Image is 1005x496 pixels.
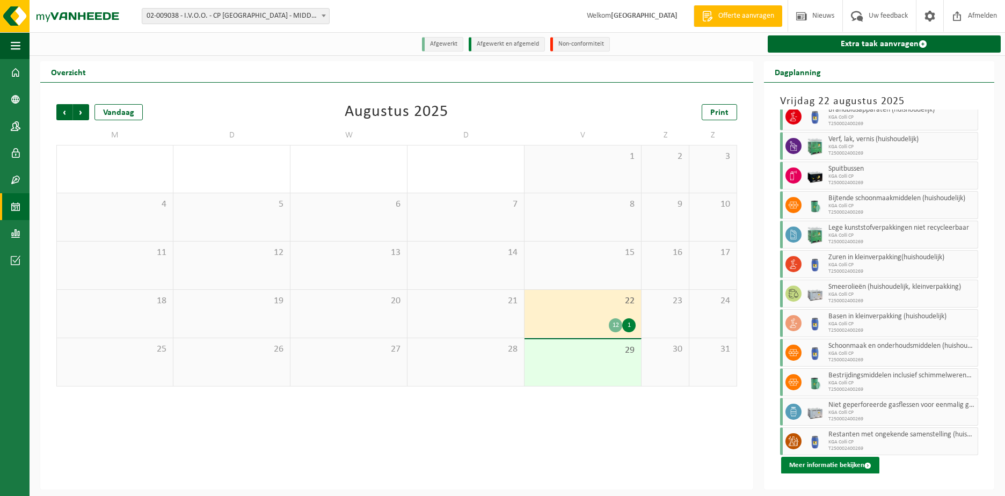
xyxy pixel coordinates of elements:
[807,167,823,184] img: PB-LB-0680-HPE-BK-11
[62,247,167,259] span: 11
[828,203,975,209] span: KGA Colli CP
[828,114,975,121] span: KGA Colli CP
[62,199,167,210] span: 4
[828,106,975,114] span: Brandblusapparaten (huishoudelijk)
[828,298,975,304] span: T250002400269
[702,104,737,120] a: Print
[407,126,525,145] td: D
[828,327,975,334] span: T250002400269
[179,199,285,210] span: 5
[780,93,978,110] h3: Vrijdag 22 augustus 2025
[179,247,285,259] span: 12
[647,151,683,163] span: 2
[828,224,975,232] span: Lege kunststofverpakkingen niet recycleerbaar
[413,295,519,307] span: 21
[710,108,729,117] span: Print
[695,247,731,259] span: 17
[530,151,636,163] span: 1
[828,150,975,157] span: T250002400269
[695,151,731,163] span: 3
[768,35,1001,53] a: Extra taak aanvragen
[807,345,823,361] img: PB-OT-0120-HPE-00-02
[422,37,463,52] li: Afgewerkt
[550,37,610,52] li: Non-conformiteit
[828,180,975,186] span: T250002400269
[694,5,782,27] a: Offerte aanvragen
[828,431,975,439] span: Restanten met ongekende samenstelling (huishoudelijk)
[179,295,285,307] span: 19
[828,268,975,275] span: T250002400269
[647,247,683,259] span: 16
[828,121,975,127] span: T250002400269
[828,135,975,144] span: Verf, lak, vernis (huishoudelijk)
[828,410,975,416] span: KGA Colli CP
[807,286,823,302] img: PB-LB-0680-HPE-GY-11
[807,256,823,272] img: PB-OT-0120-HPE-00-02
[296,247,402,259] span: 13
[62,344,167,355] span: 25
[647,199,683,210] span: 9
[56,104,72,120] span: Vorige
[828,380,975,386] span: KGA Colli CP
[56,126,173,145] td: M
[828,232,975,239] span: KGA Colli CP
[530,345,636,356] span: 29
[647,344,683,355] span: 30
[695,295,731,307] span: 24
[828,321,975,327] span: KGA Colli CP
[828,253,975,262] span: Zuren in kleinverpakking(huishoudelijk)
[828,262,975,268] span: KGA Colli CP
[828,165,975,173] span: Spuitbussen
[807,137,823,155] img: PB-HB-1400-HPE-GN-11
[296,199,402,210] span: 6
[622,318,636,332] div: 1
[828,371,975,380] span: Bestrijdingsmiddelen inclusief schimmelwerende beschermingsmiddelen (huishoudelijk)
[781,457,879,474] button: Meer informatie bekijken
[296,344,402,355] span: 27
[828,446,975,452] span: T250002400269
[642,126,689,145] td: Z
[828,239,975,245] span: T250002400269
[611,12,678,20] strong: [GEOGRAPHIC_DATA]
[828,351,975,357] span: KGA Colli CP
[828,416,975,422] span: T250002400269
[807,374,823,390] img: PB-OT-0200-MET-00-02
[62,295,167,307] span: 18
[345,104,448,120] div: Augustus 2025
[828,291,975,298] span: KGA Colli CP
[142,9,329,24] span: 02-009038 - I.V.O.O. - CP MIDDELKERKE - MIDDELKERKE
[716,11,777,21] span: Offerte aanvragen
[828,173,975,180] span: KGA Colli CP
[689,126,737,145] td: Z
[73,104,89,120] span: Volgende
[828,386,975,393] span: T250002400269
[807,433,823,449] img: PB-OT-0120-HPE-00-02
[695,344,731,355] span: 31
[647,295,683,307] span: 23
[296,295,402,307] span: 20
[828,144,975,150] span: KGA Colli CP
[828,357,975,363] span: T250002400269
[828,401,975,410] span: Niet geperforeerde gasflessen voor eenmalig gebruik (huishoudelijk)
[828,194,975,203] span: Bijtende schoonmaakmiddelen (huishoudelijk)
[413,247,519,259] span: 14
[764,61,832,82] h2: Dagplanning
[142,8,330,24] span: 02-009038 - I.V.O.O. - CP MIDDELKERKE - MIDDELKERKE
[828,439,975,446] span: KGA Colli CP
[695,199,731,210] span: 10
[530,247,636,259] span: 15
[469,37,545,52] li: Afgewerkt en afgemeld
[413,199,519,210] span: 7
[179,344,285,355] span: 26
[807,197,823,213] img: PB-OT-0200-MET-00-02
[828,312,975,321] span: Basen in kleinverpakking (huishoudelijk)
[525,126,642,145] td: V
[290,126,407,145] td: W
[40,61,97,82] h2: Overzicht
[530,199,636,210] span: 8
[609,318,622,332] div: 12
[530,295,636,307] span: 22
[807,226,823,244] img: PB-HB-1400-HPE-GN-11
[828,342,975,351] span: Schoonmaak en onderhoudsmiddelen (huishoudelijk)
[173,126,290,145] td: D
